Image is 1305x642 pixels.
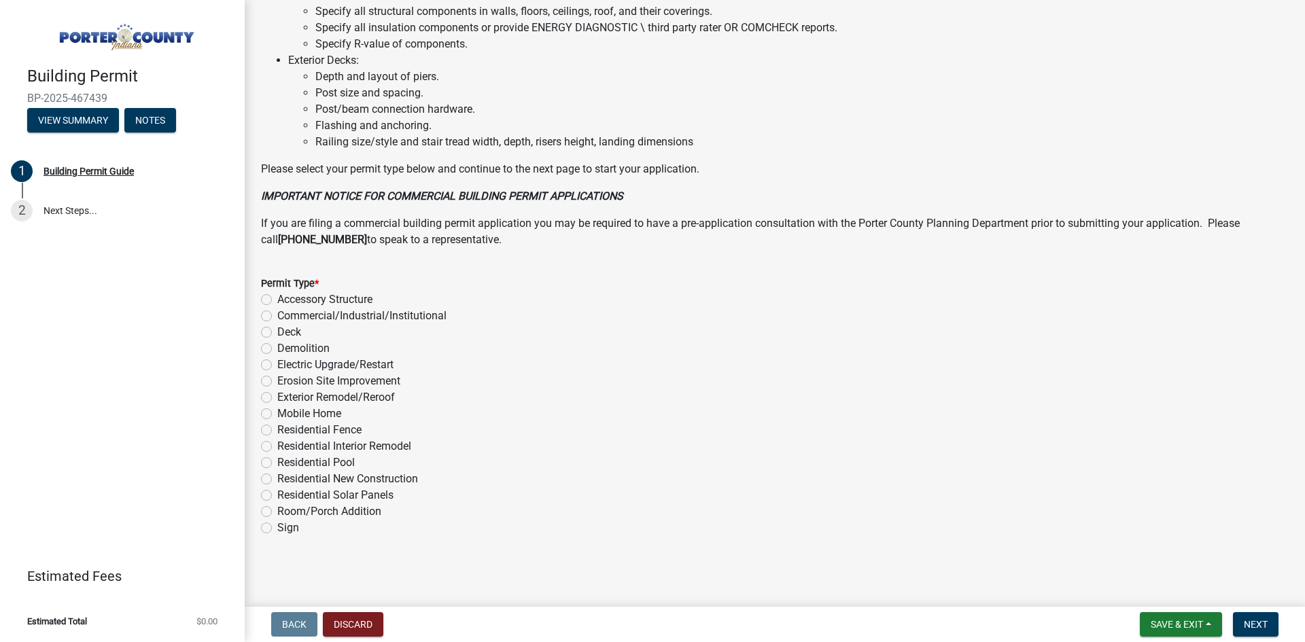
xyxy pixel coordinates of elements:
div: 2 [11,200,33,221]
li: Specify R-value of components. [315,36,1289,52]
button: Notes [124,108,176,132]
label: Electric Upgrade/Restart [277,357,394,373]
label: Residential Pool [277,454,355,471]
button: Save & Exit [1140,612,1222,637]
label: Residential Fence [277,422,362,438]
li: Post/beam connection hardware. [315,101,1289,118]
label: Deck [277,324,301,340]
label: Permit Type [261,279,319,289]
span: Estimated Total [27,617,87,626]
button: Next [1233,612,1278,637]
label: Room/Porch Addition [277,503,381,520]
button: Discard [323,612,383,637]
label: Demolition [277,340,330,357]
p: If you are filing a commercial building permit application you may be required to have a pre-appl... [261,215,1289,248]
button: Back [271,612,317,637]
span: Save & Exit [1151,619,1203,630]
div: 1 [11,160,33,182]
img: Porter County, Indiana [27,14,223,52]
strong: IMPORTANT NOTICE FOR COMMERCIAL BUILDING PERMIT APPLICATIONS [261,190,623,202]
li: Specify all structural components in walls, floors, ceilings, roof, and their coverings. [315,3,1289,20]
label: Sign [277,520,299,536]
label: Erosion Site Improvement [277,373,400,389]
li: Exterior Decks: [288,52,1289,150]
span: BP-2025-467439 [27,92,217,105]
wm-modal-confirm: Summary [27,115,119,126]
li: Flashing and anchoring. [315,118,1289,134]
div: Building Permit Guide [43,166,134,176]
label: Exterior Remodel/Reroof [277,389,395,406]
label: Commercial/Industrial/Institutional [277,308,447,324]
span: Back [282,619,307,630]
li: Specify all insulation components or provide ENERGY DIAGNOSTIC \ third party rater OR COMCHECK re... [315,20,1289,36]
li: Post size and spacing. [315,85,1289,101]
label: Residential New Construction [277,471,418,487]
p: Please select your permit type below and continue to the next page to start your application. [261,161,1289,177]
span: Next [1244,619,1268,630]
span: $0.00 [196,617,217,626]
li: Depth and layout of piers. [315,69,1289,85]
strong: [PHONE_NUMBER] [278,233,367,246]
label: Mobile Home [277,406,341,422]
h4: Building Permit [27,67,234,86]
li: Railing size/style and stair tread width, depth, risers height, landing dimensions [315,134,1289,150]
a: Estimated Fees [11,563,223,590]
button: View Summary [27,108,119,132]
label: Residential Solar Panels [277,487,394,503]
wm-modal-confirm: Notes [124,115,176,126]
label: Accessory Structure [277,291,372,308]
label: Residential Interior Remodel [277,438,411,454]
